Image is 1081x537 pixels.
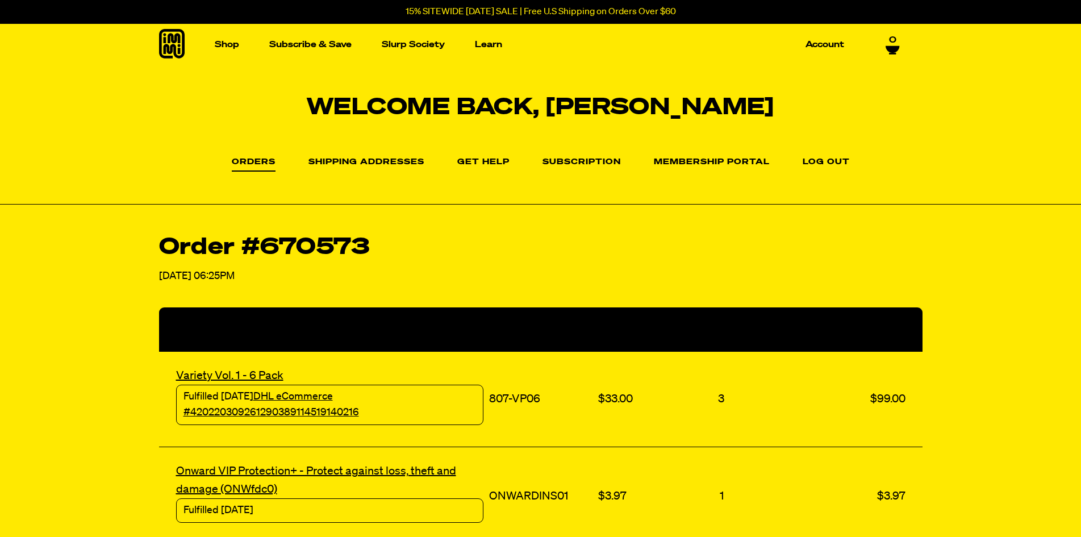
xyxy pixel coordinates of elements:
a: Get Help [457,158,510,167]
a: Onward VIP Protection+ - Protect against loss, theft and damage (ONWfdc0) [176,465,456,495]
a: Learn [470,36,507,53]
div: Fulfilled [DATE] [176,385,484,426]
a: Account [801,36,849,53]
td: $99.00 [727,352,922,447]
th: Product [159,307,487,352]
p: 15% SITEWIDE [DATE] SALE | Free U.S Shipping on Orders Over $60 [406,7,676,17]
span: 0 [889,35,896,45]
a: Orders [232,158,276,172]
div: Fulfilled [DATE] [176,498,484,523]
td: 3 [647,352,727,447]
th: Quantity [647,307,727,352]
h2: Order #670573 [159,236,923,259]
th: Total [727,307,922,352]
p: [DATE] 06:25PM [159,268,923,285]
a: Shipping Addresses [308,158,424,167]
a: DHL eCommerce #420220309261290389114519140216 [183,392,359,418]
a: Subscription [542,158,621,167]
nav: Main navigation [210,24,849,65]
a: 0 [886,35,900,55]
a: Membership Portal [654,158,770,167]
th: Price [595,307,647,352]
a: Variety Vol. 1 - 6 Pack [176,370,283,381]
th: SKU [486,307,595,352]
td: $33.00 [595,352,647,447]
a: Shop [210,36,244,53]
a: Slurp Society [377,36,449,53]
td: 807-VP06 [486,352,595,447]
a: Log out [803,158,850,167]
a: Subscribe & Save [265,36,356,53]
